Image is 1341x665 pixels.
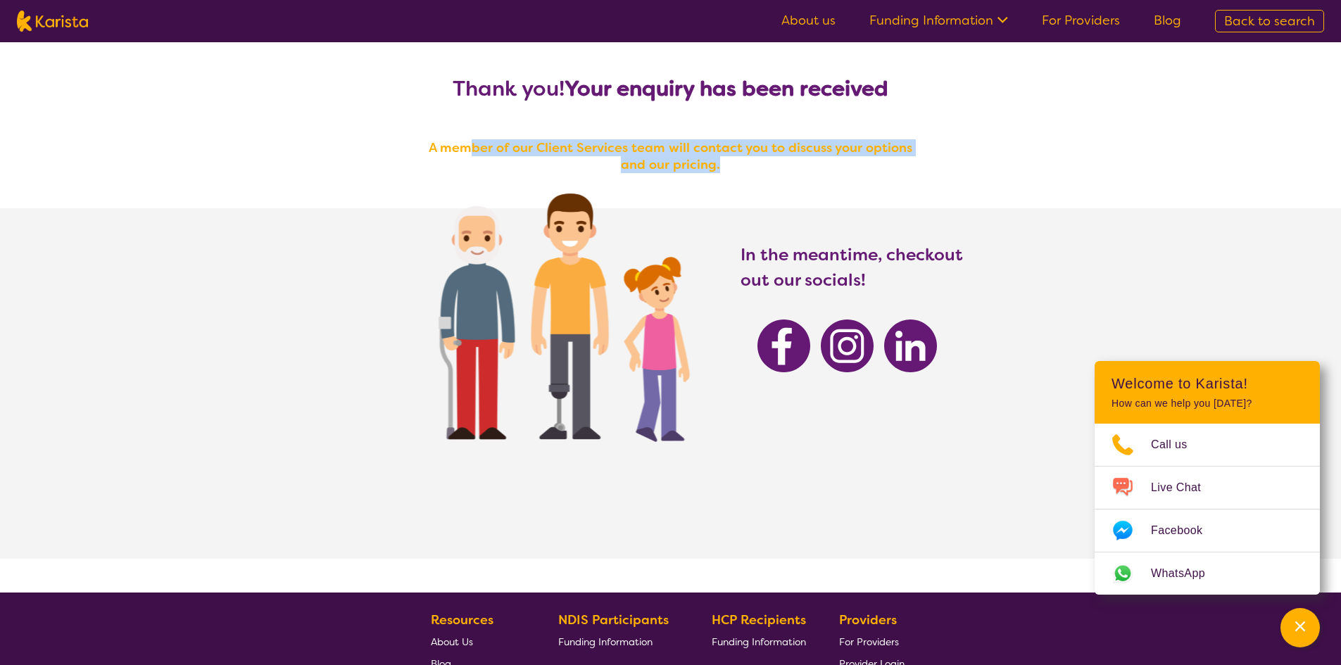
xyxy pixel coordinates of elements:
[741,242,964,293] h3: In the meantime, checkout out our socials!
[839,635,899,648] span: For Providers
[565,75,888,103] b: Your enquiry has been received
[17,11,88,32] img: Karista logo
[1042,12,1120,29] a: For Providers
[712,631,806,652] a: Funding Information
[869,12,1008,29] a: Funding Information
[821,319,874,372] img: Karista Instagram
[396,158,719,468] img: Karista provider enquiry success
[839,631,905,652] a: For Providers
[1151,563,1222,584] span: WhatsApp
[1112,398,1303,410] p: How can we help you [DATE]?
[712,612,806,628] b: HCP Recipients
[1095,424,1320,595] ul: Choose channel
[417,76,924,101] h2: Thank you!
[1280,608,1320,647] button: Channel Menu
[431,612,493,628] b: Resources
[1215,10,1324,32] a: Back to search
[417,139,924,173] h4: A member of our Client Services team will contact you to discuss your options and our pricing.
[712,635,806,648] span: Funding Information
[1151,520,1219,541] span: Facebook
[757,319,810,372] img: Karista Facebook
[1224,13,1315,30] span: Back to search
[431,635,473,648] span: About Us
[1095,552,1320,595] a: Web link opens in a new tab.
[431,631,525,652] a: About Us
[558,631,679,652] a: Funding Information
[839,612,897,628] b: Providers
[884,319,937,372] img: Karista Linkedin
[1154,12,1181,29] a: Blog
[1151,477,1218,498] span: Live Chat
[558,635,653,648] span: Funding Information
[558,612,669,628] b: NDIS Participants
[1095,361,1320,595] div: Channel Menu
[1151,434,1204,455] span: Call us
[781,12,836,29] a: About us
[1112,375,1303,392] h2: Welcome to Karista!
